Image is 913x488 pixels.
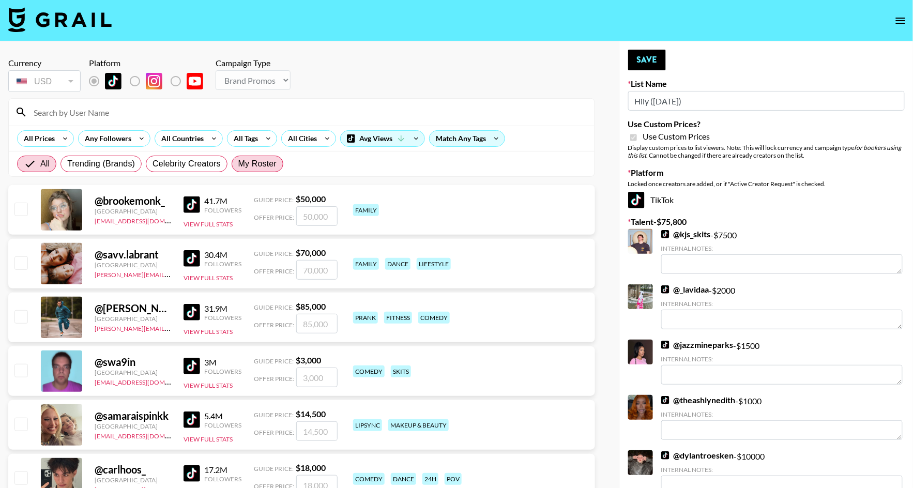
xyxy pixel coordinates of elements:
[282,131,319,146] div: All Cities
[296,301,326,311] strong: $ 85,000
[628,144,905,159] div: Display custom prices to list viewers. Note: This will lock currency and campaign type . Cannot b...
[661,229,711,239] a: @kjs_skits
[628,144,902,159] em: for bookers using this list
[643,131,710,142] span: Use Custom Prices
[661,284,709,295] a: @_lavidaa
[296,463,326,472] strong: $ 18,000
[628,217,905,227] label: Talent - $ 75,800
[227,131,260,146] div: All Tags
[661,284,903,329] div: - $ 2000
[661,245,903,252] div: Internal Notes:
[204,465,241,475] div: 17.2M
[661,450,734,461] a: @dylantroesken
[296,194,326,204] strong: $ 50,000
[204,303,241,314] div: 31.9M
[95,194,171,207] div: @ brookemonk_
[628,167,905,178] label: Platform
[184,274,233,282] button: View Full Stats
[445,473,462,485] div: pov
[254,465,294,472] span: Guide Price:
[95,369,171,376] div: [GEOGRAPHIC_DATA]
[661,230,669,238] img: TikTok
[153,158,221,170] span: Celebrity Creators
[353,419,382,431] div: lipsync
[146,73,162,89] img: Instagram
[79,131,133,146] div: Any Followers
[628,50,666,70] button: Save
[95,409,171,422] div: @ samaraispinkk
[254,321,294,329] span: Offer Price:
[8,7,112,32] img: Grail Talent
[216,58,291,68] div: Campaign Type
[95,376,199,386] a: [EMAIL_ADDRESS][DOMAIN_NAME]
[628,79,905,89] label: List Name
[95,430,199,440] a: [EMAIL_ADDRESS][DOMAIN_NAME]
[661,340,734,350] a: @jazzmineparks
[890,10,911,31] button: open drawer
[353,258,379,270] div: family
[238,158,277,170] span: My Roster
[254,267,294,275] span: Offer Price:
[204,411,241,421] div: 5.4M
[254,429,294,436] span: Offer Price:
[204,314,241,322] div: Followers
[353,473,385,485] div: comedy
[89,70,211,92] div: List locked to TikTok.
[661,340,903,385] div: - $ 1500
[187,73,203,89] img: YouTube
[628,119,905,129] label: Use Custom Prices?
[95,269,248,279] a: [PERSON_NAME][EMAIL_ADDRESS][DOMAIN_NAME]
[184,328,233,335] button: View Full Stats
[296,314,338,333] input: 85,000
[661,229,903,274] div: - $ 7500
[8,58,81,68] div: Currency
[296,248,326,257] strong: $ 70,000
[661,355,903,363] div: Internal Notes:
[254,375,294,383] span: Offer Price:
[204,196,241,206] div: 41.7M
[422,473,438,485] div: 24h
[184,358,200,374] img: TikTok
[661,410,903,418] div: Internal Notes:
[155,131,206,146] div: All Countries
[384,312,412,324] div: fitness
[353,204,379,216] div: family
[296,409,326,419] strong: $ 14,500
[661,395,903,440] div: - $ 1000
[204,260,241,268] div: Followers
[254,250,294,257] span: Guide Price:
[204,206,241,214] div: Followers
[95,463,171,476] div: @ carlhoos_
[296,368,338,387] input: 3,000
[184,382,233,389] button: View Full Stats
[254,303,294,311] span: Guide Price:
[628,192,905,208] div: TikTok
[95,422,171,430] div: [GEOGRAPHIC_DATA]
[254,411,294,419] span: Guide Price:
[296,206,338,226] input: 50,000
[254,196,294,204] span: Guide Price:
[18,131,57,146] div: All Prices
[67,158,135,170] span: Trending (Brands)
[95,315,171,323] div: [GEOGRAPHIC_DATA]
[95,215,199,225] a: [EMAIL_ADDRESS][DOMAIN_NAME]
[95,261,171,269] div: [GEOGRAPHIC_DATA]
[661,285,669,294] img: TikTok
[95,248,171,261] div: @ savv.labrant
[661,466,903,474] div: Internal Notes:
[95,323,248,332] a: [PERSON_NAME][EMAIL_ADDRESS][DOMAIN_NAME]
[418,312,450,324] div: comedy
[204,368,241,375] div: Followers
[296,260,338,280] input: 70,000
[8,68,81,94] div: Currency is locked to USD
[105,73,121,89] img: TikTok
[353,365,385,377] div: comedy
[184,435,233,443] button: View Full Stats
[661,451,669,460] img: TikTok
[184,465,200,482] img: TikTok
[341,131,424,146] div: Avg Views
[661,341,669,349] img: TikTok
[184,250,200,267] img: TikTok
[661,395,736,405] a: @theashlynedith
[254,213,294,221] span: Offer Price:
